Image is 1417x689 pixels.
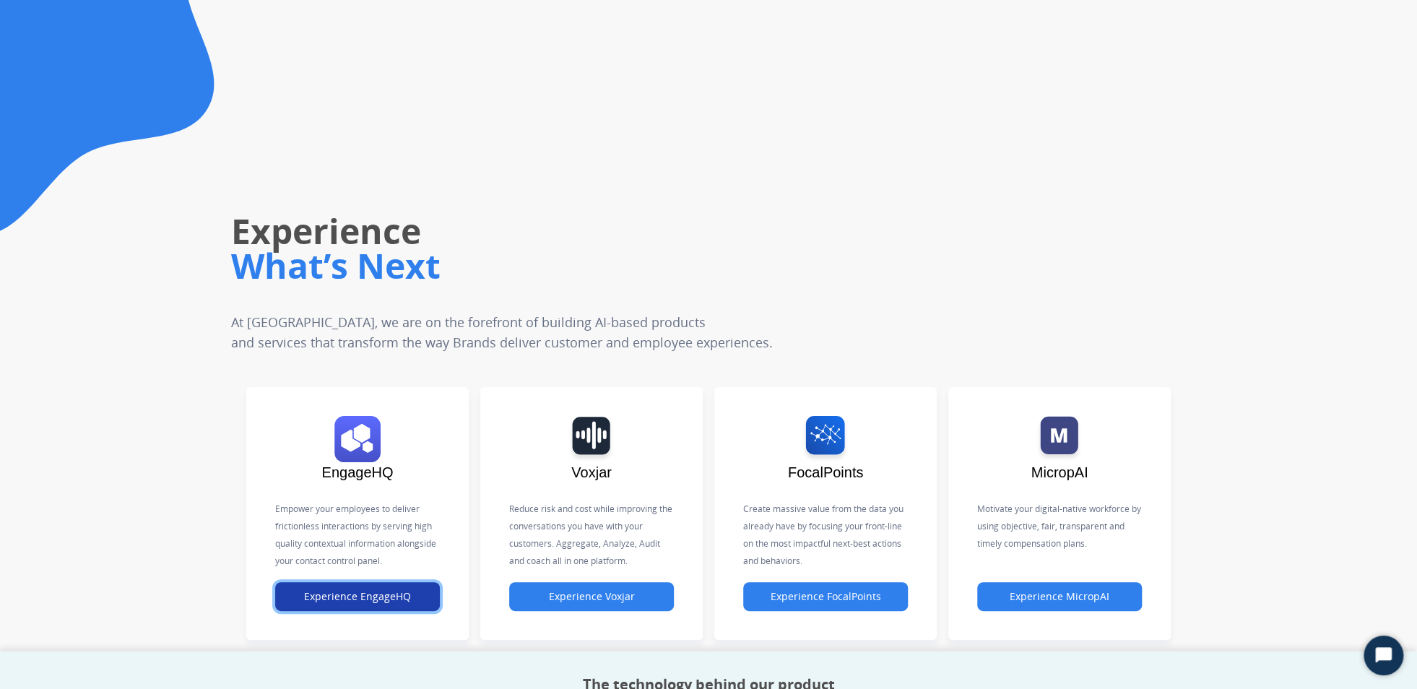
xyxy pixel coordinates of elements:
[984,416,1135,462] img: logo
[282,416,433,462] img: logo
[275,500,440,570] p: Empower your employees to deliver frictionless interactions by serving high quality contextual in...
[231,243,999,289] h1: What’s Next
[275,582,440,611] button: Experience EngageHQ
[322,464,394,480] span: EngageHQ
[509,582,674,611] button: Experience Voxjar
[743,582,908,611] button: Experience FocalPoints
[275,591,440,603] a: Experience EngageHQ
[231,208,999,254] h1: Experience
[1031,464,1088,480] span: MicropAI
[1374,646,1394,666] svg: Open Chat
[1364,636,1403,675] button: Start Chat
[743,500,908,570] p: Create massive value from the data you already have by focusing your front-line on the most impac...
[509,591,674,603] a: Experience Voxjar
[977,500,1142,552] p: Motivate your digital-native workforce by using objective, fair, transparent and timely compensat...
[231,312,906,352] p: At [GEOGRAPHIC_DATA], we are on the forefront of building AI-based products and services that tra...
[509,500,674,570] p: Reduce risk and cost while improving the conversations you have with your customers. Aggregate, A...
[743,591,908,603] a: Experience FocalPoints
[788,464,864,480] span: FocalPoints
[571,464,612,480] span: Voxjar
[750,416,901,462] img: logo
[977,591,1142,603] a: Experience MicropAI
[516,416,667,462] img: logo
[977,582,1142,611] button: Experience MicropAI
